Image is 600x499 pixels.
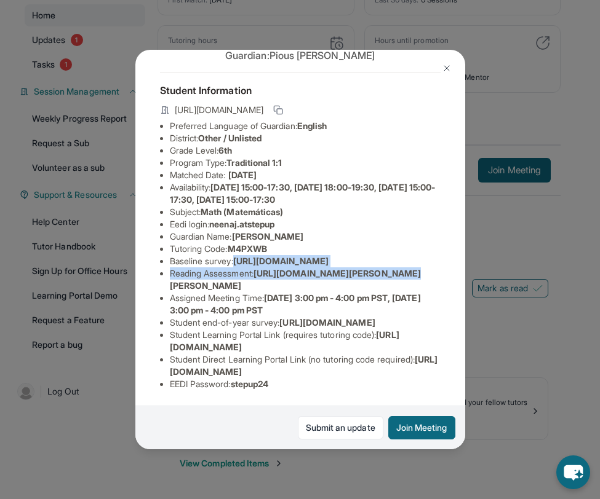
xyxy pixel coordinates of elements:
li: Matched Date: [170,169,441,181]
li: District: [170,132,441,144]
li: Student end-of-year survey : [170,316,441,329]
span: [URL][DOMAIN_NAME] [279,317,375,328]
span: 6th [218,145,232,155]
h4: Student Information [160,83,441,98]
span: M4PXWB [228,243,267,254]
li: Assigned Meeting Time : [170,292,441,316]
span: [DATE] 3:00 pm - 4:00 pm PST, [DATE] 3:00 pm - 4:00 pm PST [170,293,421,315]
span: [PERSON_NAME] [232,231,304,242]
span: [URL][DOMAIN_NAME] [175,104,263,116]
li: Guardian Name : [170,230,441,243]
span: English [297,120,327,131]
span: Math (Matemáticas) [201,206,283,217]
li: Baseline survey : [170,255,441,267]
span: Traditional 1:1 [226,157,282,168]
a: Submit an update [298,416,383,439]
li: EEDI Password : [170,378,441,390]
span: [URL][DOMAIN_NAME][PERSON_NAME][PERSON_NAME] [170,268,422,291]
li: Tutoring Code : [170,243,441,255]
li: Reading Assessment : [170,267,441,292]
p: Guardian: Pious [PERSON_NAME] [160,48,441,63]
li: Subject : [170,206,441,218]
span: neenaj.atstepup [209,219,274,229]
li: Grade Level: [170,144,441,157]
button: Copy link [271,103,286,117]
span: [DATE] 15:00-17:30, [DATE] 18:00-19:30, [DATE] 15:00-17:30, [DATE] 15:00-17:30 [170,182,436,205]
li: Availability: [170,181,441,206]
img: Close Icon [442,63,452,73]
button: chat-button [556,455,590,489]
button: Join Meeting [388,416,455,439]
span: stepup24 [231,379,269,389]
span: Other / Unlisted [198,133,262,143]
li: Student Direct Learning Portal Link (no tutoring code required) : [170,353,441,378]
li: Eedi login : [170,218,441,230]
li: Student Learning Portal Link (requires tutoring code) : [170,329,441,353]
span: [DATE] [228,170,257,180]
span: [URL][DOMAIN_NAME] [233,256,329,266]
li: Preferred Language of Guardian: [170,120,441,132]
li: Program Type: [170,157,441,169]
